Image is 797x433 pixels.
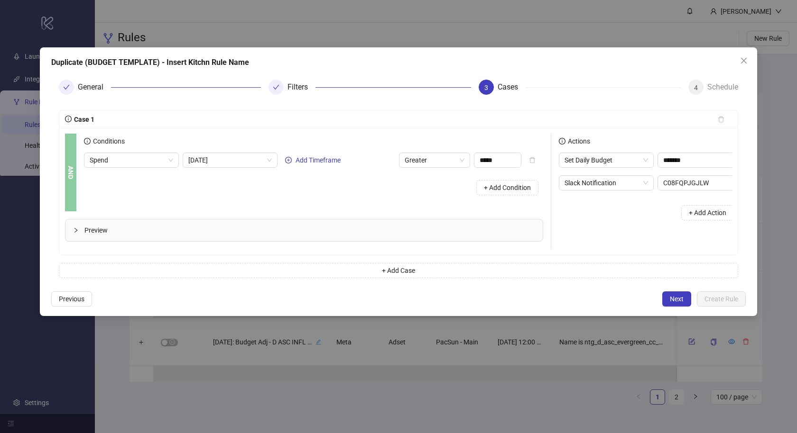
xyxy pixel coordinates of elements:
div: Preview [65,219,543,241]
button: Close [736,53,751,68]
span: close [740,57,748,64]
span: Slack Notification [565,176,648,190]
span: 3 [484,84,488,91]
div: Cases [498,80,526,95]
span: check [273,84,279,90]
span: Yesterday [188,153,272,167]
span: Actions [565,137,590,145]
span: Preview [84,225,535,235]
span: Case 1 [72,116,94,123]
div: Filters [287,80,315,95]
span: info-circle [65,116,72,122]
div: Schedule [707,80,738,95]
span: info-circle [84,138,91,144]
span: Add Timeframe [296,156,341,164]
div: General [78,80,111,95]
span: Set Daily Budget [565,153,648,167]
span: + Add Action [689,209,726,216]
span: plus-circle [285,157,292,163]
div: Duplicate (BUDGET TEMPLATE) - Insert Kitchn Rule Name [51,57,746,68]
span: + Add Case [382,267,415,274]
span: C08FQPJGJLW [663,176,766,190]
span: collapsed [73,227,79,233]
span: check [63,84,70,90]
button: Add Timeframe [281,154,344,166]
button: + Add Condition [476,180,538,195]
span: Conditions [91,137,125,145]
button: Create Rule [697,291,746,307]
span: Previous [59,295,84,303]
span: Greater [405,153,464,167]
span: Next [670,295,684,303]
button: delete [710,112,732,127]
span: + Add Condition [484,184,531,191]
span: 4 [694,84,698,91]
button: Next [662,291,691,307]
button: delete [521,153,543,168]
span: Spend [90,153,173,167]
button: + Add Case [59,263,738,278]
b: AND [65,166,76,179]
button: Previous [51,291,92,307]
span: info-circle [559,138,565,144]
button: + Add Action [681,205,734,220]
